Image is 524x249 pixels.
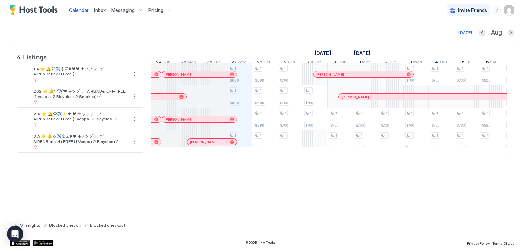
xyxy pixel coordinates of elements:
span: 1 [487,111,489,115]
span: [PERSON_NAME] [316,72,344,77]
span: $700 [305,123,313,128]
a: August 28, 2025 [255,58,273,68]
span: 1 [487,133,489,138]
span: Sat [490,59,496,67]
span: $700 [406,123,414,128]
span: 1 [386,111,388,115]
div: menu [130,137,139,146]
span: Wed [413,59,422,67]
span: 1 [436,133,438,138]
button: Previous month [479,29,485,36]
span: Fri [290,59,295,67]
span: Blocked checkin [49,223,81,228]
button: More options [130,70,139,78]
span: Blocked checkout [90,223,125,228]
span: 1 [285,66,287,71]
span: Messaging [111,7,135,13]
span: 1 [260,111,261,115]
span: 31 [333,59,338,67]
span: 4 [435,59,438,67]
span: 1 [361,111,362,115]
span: Tue [213,59,221,67]
span: $820 [482,146,490,150]
button: Next month [508,29,514,36]
a: August 29, 2025 [282,58,297,68]
a: Privacy Policy [467,239,490,246]
a: September 2, 2025 [383,58,398,68]
span: 1 [411,66,413,71]
span: 1 [285,88,287,93]
a: August 25, 2025 [179,58,198,68]
a: Host Tools Logo [10,5,61,15]
span: $700 [305,101,313,105]
span: 1 [260,133,261,138]
span: $700 [280,123,288,128]
span: 3 A ⭐️ 🔔♡✈️☼☑❥❤ ✚✈ツヅッ · ヅAIRBNBerick4+FREE (1 Vespa+2 Bicycles+2 Snorkes)ヅ [33,134,128,144]
span: Pricing [148,7,163,13]
span: 4 Listings [17,51,47,61]
span: 1 [436,66,438,71]
span: Terms Of Use [492,241,514,245]
a: August 24, 2025 [154,58,172,68]
a: September 6, 2025 [484,58,498,68]
div: menu [130,115,139,123]
span: 1 [462,133,463,138]
span: $680 [230,78,239,83]
span: Mon [187,59,196,67]
div: Open Intercom Messenger [7,226,23,242]
span: Mon [362,59,371,67]
span: Sat [315,59,321,67]
span: $700 [280,146,288,150]
a: September 5, 2025 [460,58,472,68]
button: More options [130,92,139,101]
span: Sun [163,59,170,67]
span: $700 [457,123,465,128]
span: 1 [310,111,312,115]
span: 1 [234,133,236,138]
span: [PERSON_NAME] [190,140,218,144]
span: Inbox [94,7,106,13]
span: 1 [436,111,438,115]
div: [DATE] [458,30,472,36]
div: menu [130,92,139,101]
span: 27 [231,59,237,67]
span: 5 [462,59,465,67]
span: 1 [361,133,362,138]
button: [DATE] [457,29,473,37]
div: listing image [21,91,32,102]
span: 1 [310,88,312,93]
span: 30 [308,59,314,67]
span: Privacy Policy [467,241,490,245]
span: 203⭐️ 🔔♡✈️⚡★ ❤ ✚ ツッッ · ヅAIRBNBerick2+Free (1 Vespa+2 Bicycles+2 Snorkes)ヅ [33,111,128,121]
div: listing image [21,114,32,124]
span: $700 [381,123,389,128]
span: $700 [457,146,465,150]
span: $700 [406,146,414,150]
span: $700 [356,146,364,150]
span: © 2025 Host Tools [245,240,275,245]
a: September 3, 2025 [408,58,424,68]
span: $690 [255,78,264,83]
a: Calendar [69,6,89,14]
a: Terms Of Use [492,239,514,246]
span: $700 [432,146,439,150]
a: August 26, 2025 [205,58,222,68]
span: Invite Friends [458,7,487,13]
span: 1 [487,66,489,71]
span: 1 [335,111,337,115]
button: More options [130,115,139,123]
span: Aug [491,29,502,37]
span: 26 [207,59,212,67]
span: 1 [260,88,261,93]
span: $690 [255,146,264,150]
span: Fri [466,59,470,67]
div: User profile [504,5,514,16]
span: 1 [411,133,413,138]
span: 1 A ⭐️ 🔔♡✈️☼☑❥❤❤ ✚ツヅッ · ヅAIRBNBerick3+Free (1 Vespa+2Bicycles+2Snorkes)ヅ [33,66,128,76]
span: $690 [255,101,264,105]
span: $690 [255,123,264,128]
span: 1 [359,59,361,67]
span: 1 [234,66,236,71]
span: $680 [230,101,239,105]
